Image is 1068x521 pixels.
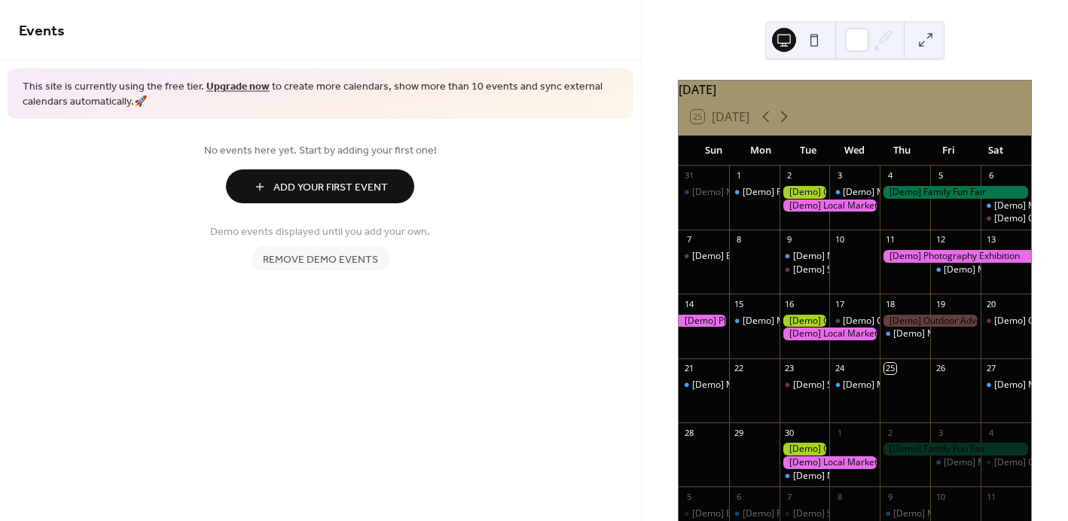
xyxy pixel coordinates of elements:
[679,507,729,520] div: [Demo] Book Club Gathering
[985,491,996,502] div: 11
[834,170,845,181] div: 3
[944,456,1058,469] div: [Demo] Morning Yoga Bliss
[683,234,694,245] div: 7
[729,186,780,199] div: [Demo] Fitness Bootcamp
[784,136,831,166] div: Tue
[784,363,795,374] div: 23
[784,170,795,181] div: 2
[834,427,845,438] div: 1
[834,363,845,374] div: 24
[784,491,795,502] div: 7
[843,379,957,392] div: [Demo] Morning Yoga Bliss
[981,212,1031,225] div: [Demo] Open Mic Night
[780,470,830,483] div: [Demo] Morning Yoga Bliss
[880,186,1031,199] div: [Demo] Family Fun Fair
[780,200,880,212] div: [Demo] Local Market
[834,234,845,245] div: 10
[780,456,880,469] div: [Demo] Local Market
[884,170,896,181] div: 4
[780,250,830,263] div: [Demo] Morning Yoga Bliss
[884,234,896,245] div: 11
[935,491,946,502] div: 10
[880,507,930,520] div: [Demo] Morning Yoga Bliss
[692,186,807,199] div: [Demo] Morning Yoga Bliss
[981,315,1031,328] div: [Demo] Open Mic Night
[780,264,830,276] div: [Demo] Seniors' Social Tea
[893,328,1008,340] div: [Demo] Morning Yoga Bliss
[832,136,878,166] div: Wed
[793,470,908,483] div: [Demo] Morning Yoga Bliss
[834,298,845,309] div: 17
[985,427,996,438] div: 4
[210,224,430,240] span: Demo events displayed until you add your own.
[780,507,830,520] div: [Demo] Seniors' Social Tea
[273,180,388,196] span: Add Your First Event
[734,427,745,438] div: 29
[981,200,1031,212] div: [Demo] Morning Yoga Bliss
[679,315,729,328] div: [Demo] Photography Exhibition
[683,170,694,181] div: 31
[985,170,996,181] div: 6
[263,252,378,268] span: Remove demo events
[692,507,813,520] div: [Demo] Book Club Gathering
[935,170,946,181] div: 5
[780,379,830,392] div: [Demo] Seniors' Social Tea
[734,234,745,245] div: 8
[985,363,996,374] div: 27
[843,186,957,199] div: [Demo] Morning Yoga Bliss
[19,169,622,203] a: Add Your First Event
[692,250,813,263] div: [Demo] Book Club Gathering
[252,246,389,271] button: Remove demo events
[880,315,981,328] div: [Demo] Outdoor Adventure Day
[692,379,807,392] div: [Demo] Morning Yoga Bliss
[930,456,981,469] div: [Demo] Morning Yoga Bliss
[944,264,1058,276] div: [Demo] Morning Yoga Bliss
[985,298,996,309] div: 20
[935,363,946,374] div: 26
[793,250,908,263] div: [Demo] Morning Yoga Bliss
[784,234,795,245] div: 9
[829,186,880,199] div: [Demo] Morning Yoga Bliss
[878,136,925,166] div: Thu
[743,507,851,520] div: [Demo] Fitness Bootcamp
[784,298,795,309] div: 16
[679,186,729,199] div: [Demo] Morning Yoga Bliss
[972,136,1019,166] div: Sat
[981,379,1031,392] div: [Demo] Morning Yoga Bliss
[793,264,906,276] div: [Demo] Seniors' Social Tea
[784,427,795,438] div: 30
[734,170,745,181] div: 1
[737,136,784,166] div: Mon
[985,234,996,245] div: 13
[880,328,930,340] div: [Demo] Morning Yoga Bliss
[729,315,780,328] div: [Demo] Morning Yoga Bliss
[829,315,880,328] div: [Demo] Culinary Cooking Class
[935,298,946,309] div: 19
[743,186,851,199] div: [Demo] Fitness Bootcamp
[683,427,694,438] div: 28
[893,507,1008,520] div: [Demo] Morning Yoga Bliss
[793,507,906,520] div: [Demo] Seniors' Social Tea
[206,77,270,97] a: Upgrade now
[780,328,880,340] div: [Demo] Local Market
[691,136,737,166] div: Sun
[679,250,729,263] div: [Demo] Book Club Gathering
[843,315,972,328] div: [Demo] Culinary Cooking Class
[880,250,1031,263] div: [Demo] Photography Exhibition
[743,315,857,328] div: [Demo] Morning Yoga Bliss
[981,456,1031,469] div: [Demo] Open Mic Night
[925,136,972,166] div: Fri
[935,234,946,245] div: 12
[884,491,896,502] div: 9
[880,443,1031,455] div: [Demo] Family Fun Fair
[19,143,622,159] span: No events here yet. Start by adding your first one!
[19,17,65,46] span: Events
[729,507,780,520] div: [Demo] Fitness Bootcamp
[930,264,981,276] div: [Demo] Morning Yoga Bliss
[884,427,896,438] div: 2
[683,491,694,502] div: 5
[734,363,745,374] div: 22
[780,315,830,328] div: [Demo] Gardening Workshop
[679,379,729,392] div: [Demo] Morning Yoga Bliss
[683,298,694,309] div: 14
